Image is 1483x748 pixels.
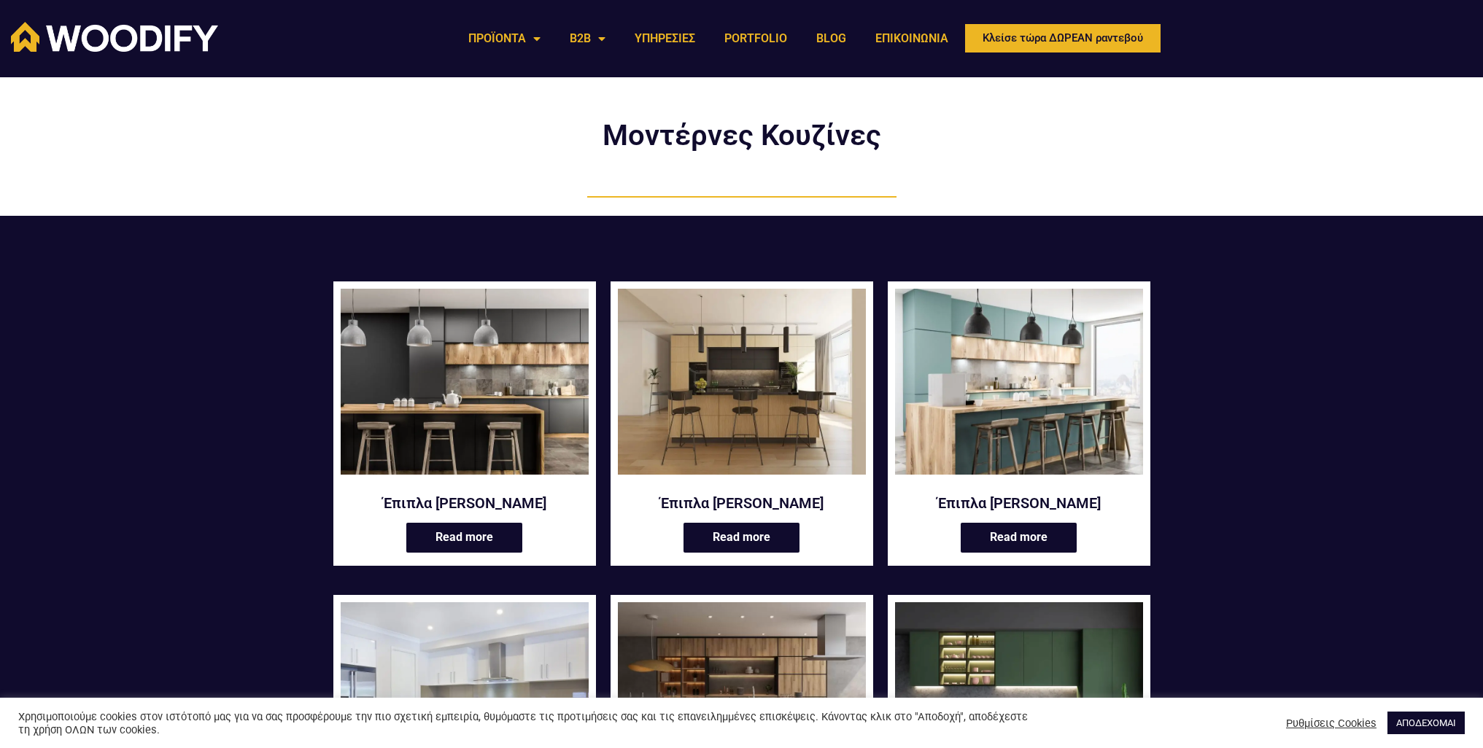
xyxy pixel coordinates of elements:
a: ΕΠΙΚΟΙΝΩΝΙΑ [861,22,963,55]
a: Read more about “Έπιπλα κουζίνας Beibu” [961,523,1077,553]
a: Read more about “Έπιπλα κουζίνας Arashi” [684,523,799,553]
a: PORTFOLIO [710,22,802,55]
a: CUSTOM-ΕΠΙΠΛΑ-ΚΟΥΖΙΝΑΣ-BEIBU-ΣΕ-ΠΡΑΣΙΝΟ-ΧΡΩΜΑ-ΜΕ-ΞΥΛΟ [895,289,1143,484]
h2: Μοντέρνες Κουζίνες [567,121,917,150]
nav: Menu [454,22,963,55]
span: Κλείσε τώρα ΔΩΡΕΑΝ ραντεβού [983,33,1143,44]
div: Χρησιμοποιούμε cookies στον ιστότοπό μας για να σας προσφέρουμε την πιο σχετική εμπειρία, θυμόμασ... [18,710,1031,736]
a: Έπιπλα [PERSON_NAME] [341,494,589,513]
img: Woodify [11,22,218,52]
a: ΠΡΟΪΟΝΤΑ [454,22,555,55]
a: Έπιπλα [PERSON_NAME] [895,494,1143,513]
a: BLOG [802,22,861,55]
a: Arashi κουζίνα [618,289,866,484]
a: Anakena κουζίνα [341,289,589,484]
a: Έπιπλα [PERSON_NAME] [618,494,866,513]
a: Read more about “Έπιπλα κουζίνας Anakena” [406,523,522,553]
a: Κλείσε τώρα ΔΩΡΕΑΝ ραντεβού [963,22,1163,55]
a: ΑΠΟΔΕΧΟΜΑΙ [1387,712,1465,734]
a: Ρυθμίσεις Cookies [1286,717,1376,730]
a: ΥΠΗΡΕΣΙΕΣ [620,22,710,55]
a: B2B [555,22,620,55]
